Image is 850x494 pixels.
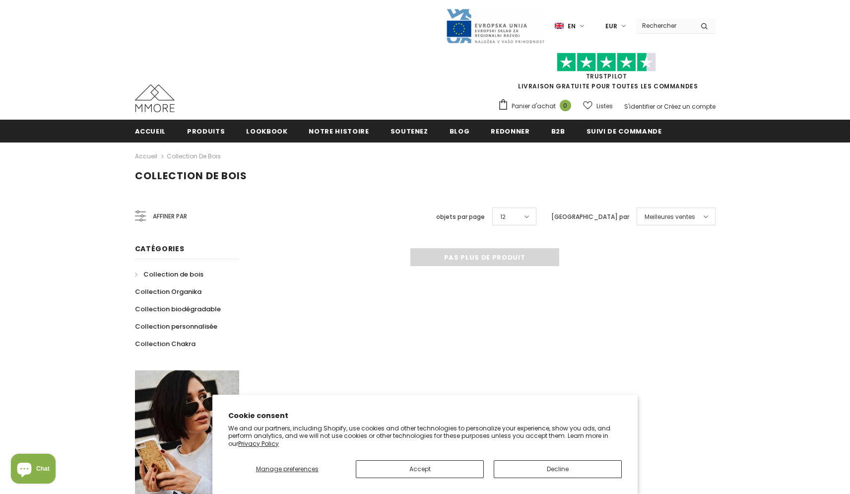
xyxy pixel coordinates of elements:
[135,120,166,142] a: Accueil
[153,211,187,222] span: Affiner par
[238,439,279,448] a: Privacy Policy
[135,283,201,300] a: Collection Organika
[135,318,217,335] a: Collection personnalisée
[143,270,203,279] span: Collection de bois
[246,120,287,142] a: Lookbook
[8,454,59,486] inbox-online-store-chat: Shopify online store chat
[551,120,565,142] a: B2B
[664,102,716,111] a: Créez un compte
[498,57,716,90] span: LIVRAISON GRATUITE POUR TOUTES LES COMMANDES
[551,127,565,136] span: B2B
[498,99,576,114] a: Panier d'achat 0
[436,212,485,222] label: objets par page
[135,169,247,183] span: Collection de bois
[583,97,613,115] a: Listes
[605,21,617,31] span: EUR
[491,127,529,136] span: Redonner
[596,101,613,111] span: Listes
[309,120,369,142] a: Notre histoire
[135,304,221,314] span: Collection biodégradable
[135,244,185,254] span: Catégories
[187,127,225,136] span: Produits
[555,22,564,30] img: i-lang-1.png
[587,127,662,136] span: Suivi de commande
[135,266,203,283] a: Collection de bois
[494,460,622,478] button: Decline
[450,127,470,136] span: Blog
[557,53,656,72] img: Faites confiance aux étoiles pilotes
[391,120,428,142] a: soutenez
[491,120,529,142] a: Redonner
[228,424,622,448] p: We and our partners, including Shopify, use cookies and other technologies to personalize your ex...
[135,335,196,353] a: Collection Chakra
[560,100,571,111] span: 0
[446,21,545,30] a: Javni Razpis
[135,339,196,349] span: Collection Chakra
[135,127,166,136] span: Accueil
[587,120,662,142] a: Suivi de commande
[228,460,346,478] button: Manage preferences
[135,84,175,112] img: Cas MMORE
[167,152,221,160] a: Collection de bois
[135,287,201,296] span: Collection Organika
[568,21,576,31] span: en
[446,8,545,44] img: Javni Razpis
[187,120,225,142] a: Produits
[551,212,629,222] label: [GEOGRAPHIC_DATA] par
[636,18,693,33] input: Search Site
[512,101,556,111] span: Panier d'achat
[309,127,369,136] span: Notre histoire
[391,127,428,136] span: soutenez
[500,212,506,222] span: 12
[135,150,157,162] a: Accueil
[246,127,287,136] span: Lookbook
[256,465,319,473] span: Manage preferences
[135,300,221,318] a: Collection biodégradable
[228,411,622,421] h2: Cookie consent
[135,322,217,331] span: Collection personnalisée
[356,460,484,478] button: Accept
[656,102,662,111] span: or
[624,102,655,111] a: S'identifier
[645,212,695,222] span: Meilleures ventes
[586,72,627,80] a: TrustPilot
[450,120,470,142] a: Blog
